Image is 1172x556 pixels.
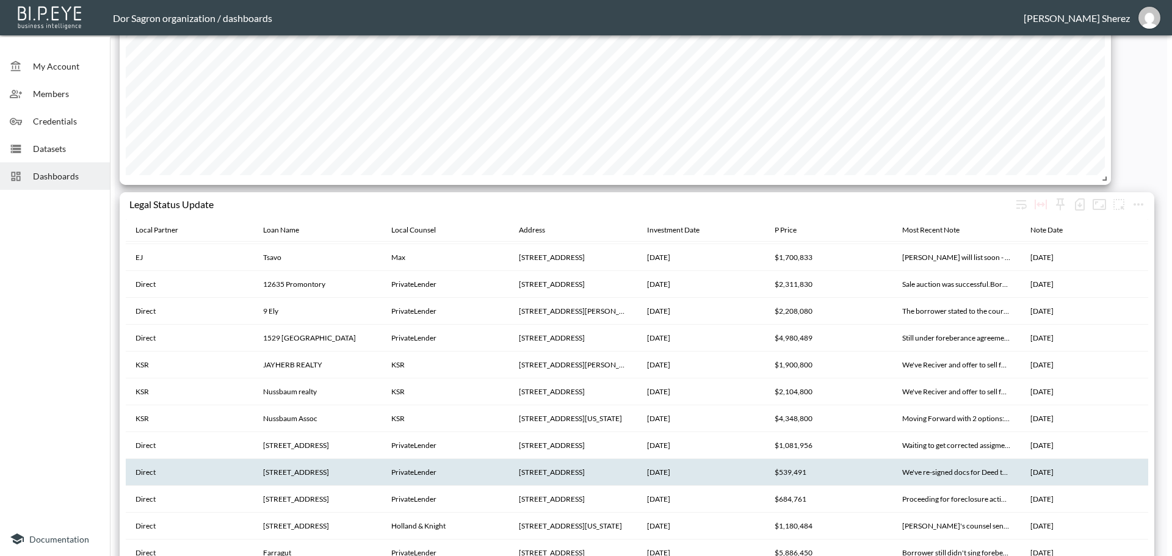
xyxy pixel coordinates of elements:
[765,405,892,432] th: $4,348,800
[136,223,178,237] div: Local Partner
[126,244,253,271] th: EJ
[1109,195,1129,214] button: more
[509,271,637,298] th: 12635 Promontory Rd
[509,405,637,432] th: 495 West 186th St, New York Ny 10033
[1030,223,1079,237] span: Note Date
[126,432,253,459] th: Direct
[1021,271,1148,298] th: 9/16/2025
[637,352,765,378] th: 2025-05-22
[1130,3,1169,32] button: ariels@ibi.co.il
[113,12,1024,24] div: Dor Sagron organization / dashboards
[765,432,892,459] th: $1,081,956
[253,405,381,432] th: Nussbaum Assoc
[775,223,812,237] span: P Price
[892,352,1020,378] th: We've Reciver and offer to sell for 2.3M Net
[637,244,765,271] th: 10/28/2024
[509,486,637,513] th: 808 Brickell Key Dr #1802 Miami, FL 33131
[382,298,509,325] th: PrivateLender
[509,244,637,271] th: 27675 Hickory Blvd, Bonita Springs, FL 34134
[382,405,509,432] th: KSR
[1024,12,1130,24] div: [PERSON_NAME] Sherez
[1021,298,1148,325] th: 9/16/2025
[892,244,1020,271] th: Richard will list soon - 2.499
[647,223,715,237] span: Investment Date
[391,223,436,237] div: Local Counsel
[1090,195,1109,214] button: Fullscreen
[382,486,509,513] th: PrivateLender
[382,325,509,352] th: PrivateLender
[33,170,100,182] span: Dashboards
[253,298,381,325] th: 9 Ely
[509,325,637,352] th: 1529 Brooklyn Ave, Brooklyn, NY
[382,459,509,486] th: PrivateLender
[1021,325,1148,352] th: 9/16/2025
[637,405,765,432] th: 2025-05-22
[263,223,315,237] span: Loan Name
[637,325,765,352] th: 2025-05-04
[126,298,253,325] th: Direct
[775,223,797,237] div: P Price
[382,378,509,405] th: KSR
[1031,195,1051,214] div: Toggle table layout between fixed and auto (default: auto)
[637,459,765,486] th: 2025-07-16
[765,325,892,352] th: $4,980,489
[126,459,253,486] th: Direct
[263,223,299,237] div: Loan Name
[382,271,509,298] th: PrivateLender
[29,534,89,544] span: Documentation
[892,486,1020,513] th: Proceeding for foreclosure action, We've send the lawyers an updated payoff amount until Sep 30, ...
[126,352,253,378] th: KSR
[892,405,1020,432] th: Moving Forward with 2 options: 1. We've offerd the borrower 200k In order to give up the properti...
[1021,378,1148,405] th: 9/16/2025
[892,459,1020,486] th: We've re-signed docs for Deed transfer, after confirmation from Maria we will get notary signatur...
[765,271,892,298] th: $2,311,830
[1021,244,1148,271] th: 9/20/2025
[637,378,765,405] th: 2025-05-22
[382,352,509,378] th: KSR
[647,223,700,237] div: Investment Date
[1051,195,1070,214] div: Sticky left columns: 0
[126,513,253,540] th: Direct
[1129,195,1148,214] span: Chart settings
[902,223,975,237] span: Most Recent Note
[33,115,100,128] span: Credentials
[253,352,381,378] th: JAYHERB REALTY
[1021,513,1148,540] th: 9/16/2025
[509,378,637,405] th: 99 Marble Ave, Bronx NY 10463
[382,244,509,271] th: Max
[126,271,253,298] th: Direct
[253,459,381,486] th: 77 St Marks Ave
[1011,195,1031,214] div: Wrap text
[33,142,100,155] span: Datasets
[382,513,509,540] th: Holland & Knight
[10,532,100,546] a: Documentation
[253,486,381,513] th: 808 Brickell Key Dr APT 1802
[637,298,765,325] th: 2024-12-12
[519,223,545,237] div: Address
[892,432,1020,459] th: Waiting to get corrected assigment to record the AOM from "IBI Falcon LLC" to "IBI Falcon US LL" ...
[253,378,381,405] th: Nussbaum realty
[253,513,381,540] th: 6005 5th Ave
[765,244,892,271] th: $1,700,833
[892,325,1020,352] th: Still under foreberance agreement until 30/09. in the meanwhile borrower can't refinance.
[765,298,892,325] th: $2,208,080
[136,223,194,237] span: Local Partner
[1021,432,1148,459] th: 9/16/2025
[765,486,892,513] th: $684,761
[1138,7,1160,29] img: 7f1cc0c13fc86b218cd588550a649ee5
[33,87,100,100] span: Members
[509,459,637,486] th: 77 St Marks Ave, Brooklyn, NY 11217
[253,432,381,459] th: 111 Catawba Cove Ln
[391,223,452,237] span: Local Counsel
[126,378,253,405] th: KSR
[519,223,561,237] span: Address
[892,271,1020,298] th: Sale auction was successful.Borrower or tenent have 15 days to offer an opposing offer. If all go...
[765,459,892,486] th: $539,491
[126,486,253,513] th: Direct
[1129,195,1148,214] button: more
[1021,459,1148,486] th: 9/16/2025
[1109,197,1129,209] span: Attach chart to a group
[33,60,100,73] span: My Account
[1021,352,1148,378] th: 9/16/2025
[509,432,637,459] th: 111 Catawba Cove Ln, Belmont, NC 28012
